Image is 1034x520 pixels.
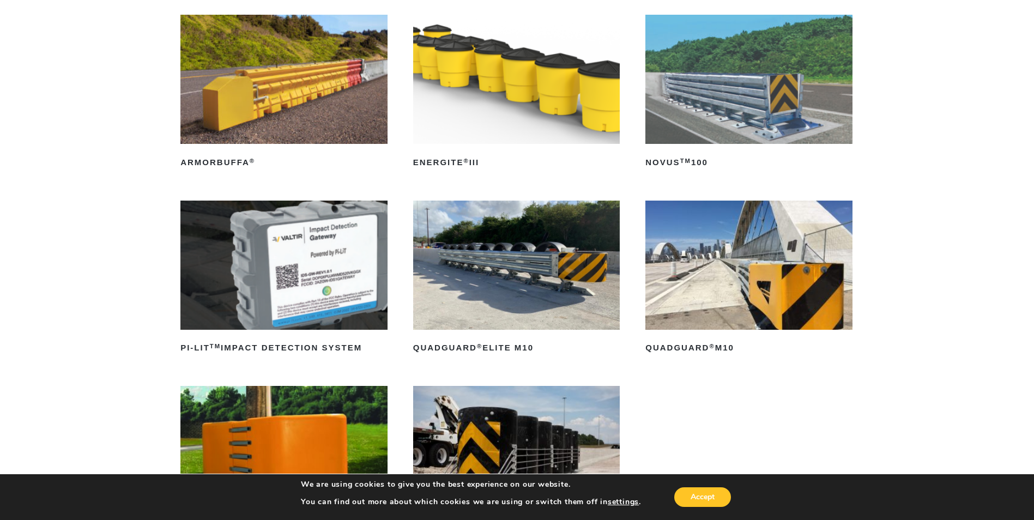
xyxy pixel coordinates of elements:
h2: QuadGuard Elite M10 [413,340,620,357]
h2: ArmorBuffa [180,154,388,171]
p: You can find out more about which cookies we are using or switch them off in . [301,497,641,507]
h2: NOVUS 100 [645,154,852,171]
h2: PI-LIT Impact Detection System [180,340,388,357]
a: NOVUSTM100 [645,15,852,171]
h2: ENERGITE III [413,154,620,171]
sup: ® [477,343,482,349]
a: PI-LITTMImpact Detection System [180,201,388,357]
a: QuadGuard®Elite M10 [413,201,620,357]
a: QuadGuard®M10 [645,201,852,357]
sup: TM [680,158,691,164]
h2: QuadGuard M10 [645,340,852,357]
p: We are using cookies to give you the best experience on our website. [301,480,641,489]
sup: ® [250,158,255,164]
sup: TM [210,343,221,349]
a: ENERGITE®III [413,15,620,171]
sup: ® [463,158,469,164]
button: settings [608,497,639,507]
a: ArmorBuffa® [180,15,388,171]
sup: ® [709,343,715,349]
button: Accept [674,487,731,507]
